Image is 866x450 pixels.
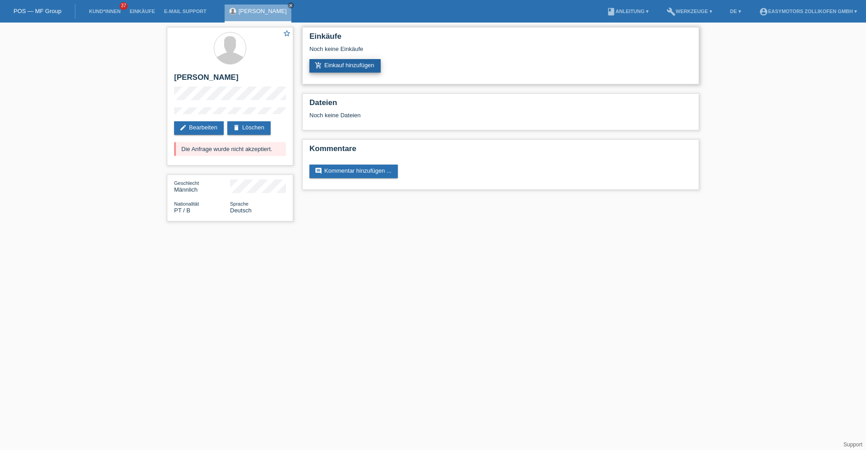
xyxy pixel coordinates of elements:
[230,207,252,214] span: Deutsch
[174,179,230,193] div: Männlich
[309,165,398,178] a: commentKommentar hinzufügen ...
[607,7,616,16] i: book
[84,9,125,14] a: Kund*innen
[315,167,322,174] i: comment
[233,124,240,131] i: delete
[283,29,291,39] a: star_border
[174,180,199,186] span: Geschlecht
[726,9,746,14] a: DE ▾
[309,144,692,158] h2: Kommentare
[174,201,199,207] span: Nationalität
[662,9,717,14] a: buildWerkzeuge ▾
[174,142,286,156] div: Die Anfrage wurde nicht akzeptiert.
[755,9,861,14] a: account_circleEasymotors Zollikofen GmbH ▾
[174,73,286,87] h2: [PERSON_NAME]
[283,29,291,37] i: star_border
[843,441,862,448] a: Support
[759,7,768,16] i: account_circle
[309,59,381,73] a: add_shopping_cartEinkauf hinzufügen
[667,7,676,16] i: build
[230,201,249,207] span: Sprache
[227,121,271,135] a: deleteLöschen
[288,2,294,9] a: close
[120,2,128,10] span: 37
[289,3,293,8] i: close
[160,9,211,14] a: E-Mail Support
[309,98,692,112] h2: Dateien
[309,46,692,59] div: Noch keine Einkäufe
[239,8,287,14] a: [PERSON_NAME]
[315,62,322,69] i: add_shopping_cart
[174,207,190,214] span: Portugal / B / 25.08.2023
[602,9,653,14] a: bookAnleitung ▾
[180,124,187,131] i: edit
[309,112,585,119] div: Noch keine Dateien
[125,9,159,14] a: Einkäufe
[14,8,61,14] a: POS — MF Group
[174,121,224,135] a: editBearbeiten
[309,32,692,46] h2: Einkäufe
